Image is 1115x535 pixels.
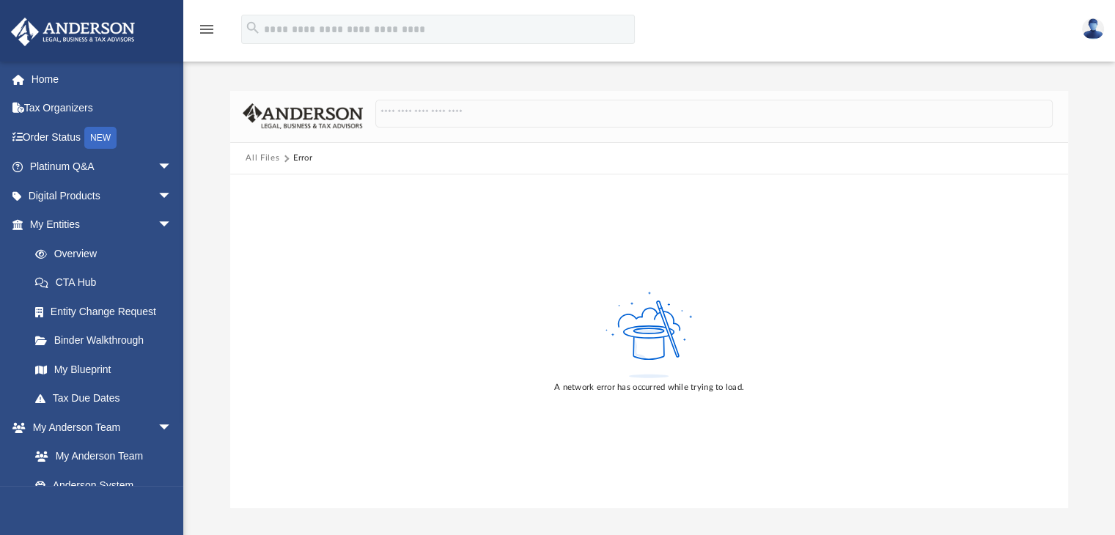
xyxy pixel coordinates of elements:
div: A network error has occurred while trying to load. [554,381,744,394]
i: menu [198,21,216,38]
a: Digital Productsarrow_drop_down [10,181,194,210]
span: arrow_drop_down [158,181,187,211]
a: Tax Due Dates [21,384,194,413]
i: search [245,20,261,36]
button: All Files [246,152,279,165]
div: Error [293,152,312,165]
a: menu [198,28,216,38]
span: arrow_drop_down [158,413,187,443]
a: Tax Organizers [10,94,194,123]
img: User Pic [1082,18,1104,40]
a: My Entitiesarrow_drop_down [10,210,194,240]
a: CTA Hub [21,268,194,298]
a: Entity Change Request [21,297,194,326]
a: Home [10,64,194,94]
a: My Blueprint [21,355,187,384]
div: NEW [84,127,117,149]
input: Search files and folders [375,100,1052,128]
a: Binder Walkthrough [21,326,194,355]
img: Anderson Advisors Platinum Portal [7,18,139,46]
a: Anderson System [21,471,187,500]
a: Overview [21,239,194,268]
a: Platinum Q&Aarrow_drop_down [10,152,194,182]
span: arrow_drop_down [158,152,187,182]
a: My Anderson Teamarrow_drop_down [10,413,187,442]
a: Order StatusNEW [10,122,194,152]
a: My Anderson Team [21,442,180,471]
span: arrow_drop_down [158,210,187,240]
